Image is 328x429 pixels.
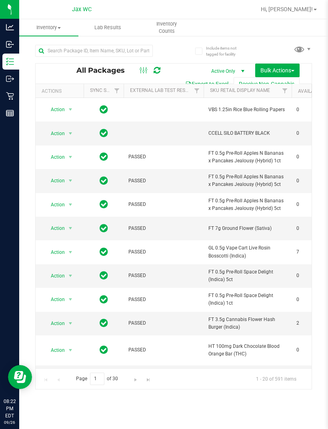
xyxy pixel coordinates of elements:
span: 0 [296,296,327,303]
a: Inventory Counts [137,19,196,36]
inline-svg: Inventory [6,58,14,66]
inline-svg: Inbound [6,40,14,48]
span: In Sync [100,223,108,234]
span: 7 [296,248,327,256]
span: select [66,199,76,210]
p: 09/26 [4,419,16,425]
span: 0 [296,346,327,354]
inline-svg: Retail [6,92,14,100]
span: Action [44,270,65,281]
span: In Sync [100,246,108,257]
input: Search Package ID, Item Name, SKU, Lot or Part Number... [35,45,153,57]
span: FT 0.5g Pre-Roll Space Delight (Indica) 1ct [208,292,287,307]
span: 0 [296,130,327,137]
span: PASSED [128,201,199,208]
span: In Sync [100,199,108,210]
a: Sync Status [90,88,121,93]
a: Available [298,88,322,94]
a: Go to the last page [142,373,154,383]
span: PASSED [128,272,199,279]
span: PASSED [128,153,199,161]
span: select [66,128,76,139]
span: In Sync [100,294,108,305]
span: Action [44,294,65,305]
span: Action [44,318,65,329]
a: Filter [190,84,204,98]
span: 0 [296,201,327,208]
span: select [66,223,76,234]
span: Page of 30 [69,373,125,385]
p: 08:22 PM EDT [4,398,16,419]
span: select [66,270,76,281]
button: Bulk Actions [255,64,300,77]
span: All Packages [76,66,133,75]
span: Action [44,175,65,186]
a: Go to the next page [130,373,142,383]
span: 0 [296,177,327,185]
a: Sku Retail Display Name [210,88,270,93]
span: Action [44,247,65,258]
span: Include items not tagged for facility [206,45,246,57]
span: HT 100mg Dark Chocolate Blood Orange Bar (THC) [208,343,287,358]
span: PASSED [128,225,199,232]
span: In Sync [100,128,108,139]
span: 0 [296,272,327,279]
a: Inventory [19,19,78,36]
span: In Sync [100,270,108,281]
span: CCELL SILO BATTERY BLACK [208,130,287,137]
span: FT 7g Ground Flower (Sativa) [208,225,287,232]
span: FT 3.5g Cannabis Flower Hash Burger (Indica) [208,316,287,331]
span: Lab Results [84,24,132,31]
span: In Sync [100,104,108,115]
span: In Sync [100,344,108,355]
span: select [66,104,76,115]
span: In Sync [100,175,108,186]
iframe: Resource center [8,365,32,389]
span: 2 [296,319,327,327]
span: FT 0.5g Pre-Roll Space Delight (Indica) 5ct [208,268,287,283]
inline-svg: Outbound [6,75,14,83]
span: select [66,345,76,356]
span: Action [44,128,65,139]
span: 0 [296,225,327,232]
span: select [66,247,76,258]
inline-svg: Analytics [6,23,14,31]
span: PASSED [128,296,199,303]
input: 1 [90,373,104,385]
a: External Lab Test Result [130,88,193,93]
span: Action [44,199,65,210]
button: Export to Excel [180,77,234,91]
span: FT 0.5g Pre-Roll Apples N Bananas x Pancakes Jealousy (Hybrid) 5ct [208,197,287,212]
span: FT 0.5g Pre-Roll Apples N Bananas x Pancakes Jealousy (Hybrid) 1ct [208,150,287,165]
span: select [66,175,76,186]
span: VBS 1.25in Rice Blue Rolling Papers [208,106,287,114]
span: select [66,152,76,163]
span: Action [44,104,65,115]
span: FT 0.5g Pre-Roll Apples N Bananas x Pancakes Jealousy (Hybrid) 5ct [208,173,287,188]
span: Action [44,345,65,356]
span: PASSED [128,177,199,185]
span: 0 [296,153,327,161]
span: Hi, [PERSON_NAME]! [261,6,313,12]
span: Inventory Counts [138,20,196,35]
span: Action [44,152,65,163]
span: In Sync [100,317,108,329]
span: In Sync [100,151,108,162]
span: 1 - 20 of 591 items [250,373,303,385]
a: Lab Results [78,19,138,36]
span: Inventory [19,24,78,31]
span: Action [44,223,65,234]
inline-svg: Reports [6,109,14,117]
span: select [66,318,76,329]
span: PASSED [128,319,199,327]
span: GL 0.5g Vape Cart Live Rosin Bosscotti (Indica) [208,244,287,259]
span: Jax WC [72,6,92,13]
a: Filter [110,84,124,98]
span: Bulk Actions [260,67,294,74]
span: select [66,294,76,305]
button: Receive Non-Cannabis [234,77,300,91]
span: PASSED [128,248,199,256]
span: 0 [296,106,327,114]
div: Actions [42,88,80,94]
a: Filter [278,84,292,98]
